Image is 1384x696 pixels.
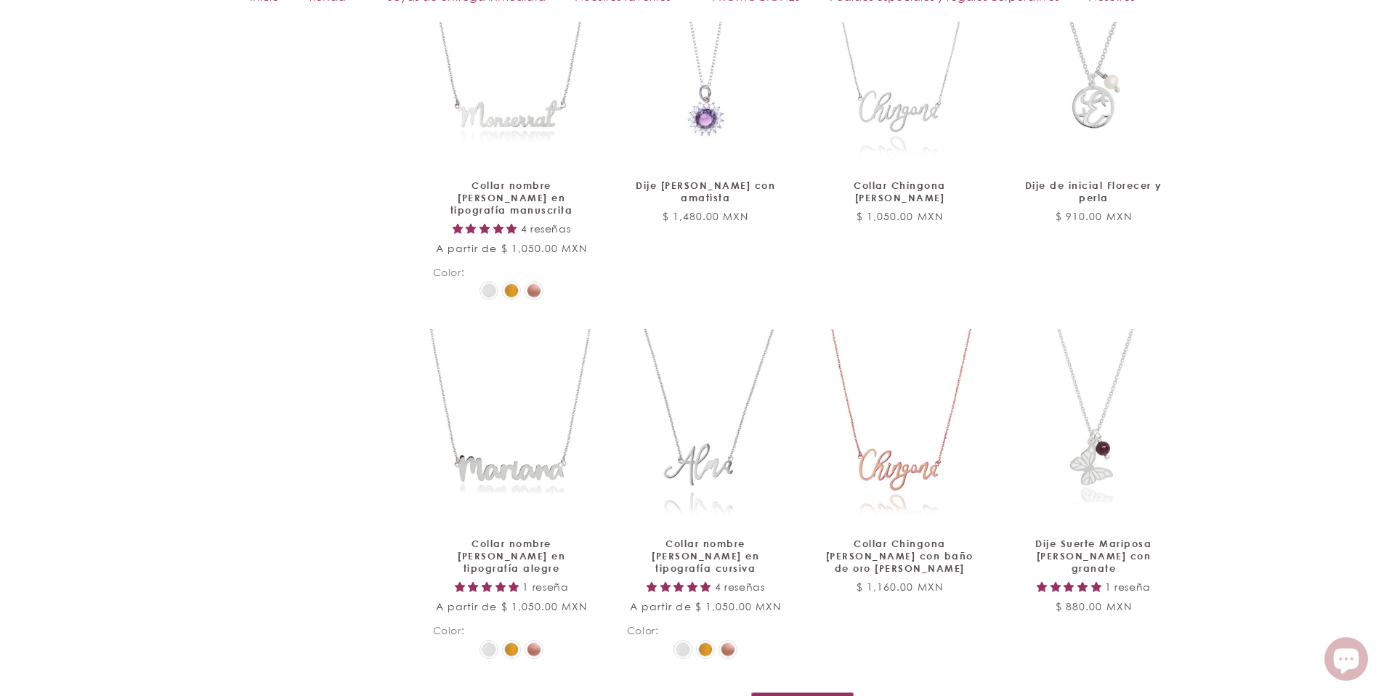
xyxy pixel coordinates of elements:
img: website_grey.svg [23,38,35,49]
div: Palabras clave [175,86,228,95]
a: Collar nombre [PERSON_NAME] en tipografía manuscrita [433,179,591,217]
div: Dominio: [DOMAIN_NAME] [38,38,163,49]
a: Dije [PERSON_NAME] con amatista [627,179,785,204]
a: Collar nombre [PERSON_NAME] en tipografía cursiva [627,538,785,575]
img: tab_domain_overview_orange.svg [61,84,73,96]
a: Collar nombre [PERSON_NAME] en tipografía alegre [433,538,591,575]
img: logo_orange.svg [23,23,35,35]
a: Dije Suerte Mariposa [PERSON_NAME] con granate [1015,538,1173,575]
inbox-online-store-chat: Chat de la tienda online Shopify [1320,637,1372,684]
a: Dije de inicial Florecer y perla [1015,179,1173,204]
img: tab_keywords_by_traffic_grey.svg [159,84,171,96]
div: v 4.0.25 [41,23,71,35]
div: Dominio [77,86,111,95]
a: Collar Chingona [PERSON_NAME] con baño de oro [PERSON_NAME] [821,538,979,575]
a: Collar Chingona [PERSON_NAME] [821,179,979,204]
